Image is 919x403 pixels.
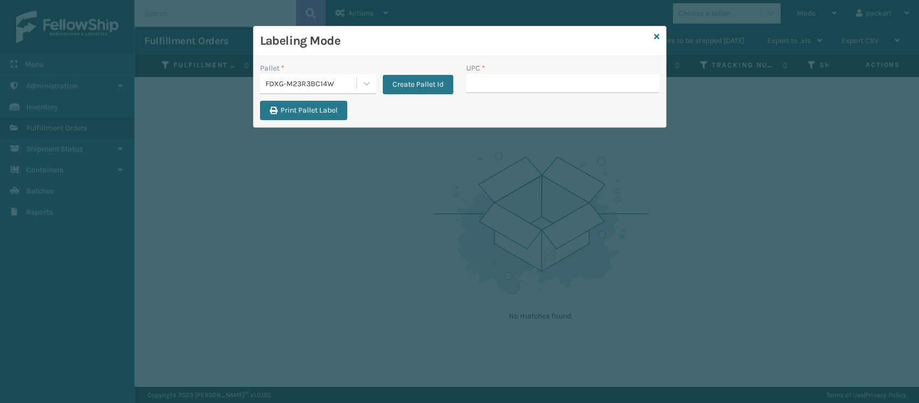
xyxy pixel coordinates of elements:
[260,101,347,120] button: Print Pallet Label
[466,62,485,74] label: UPC
[265,78,357,89] div: FDXG-M23R3BC14W
[260,33,650,49] h3: Labeling Mode
[260,62,284,74] label: Pallet
[383,75,453,94] button: Create Pallet Id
